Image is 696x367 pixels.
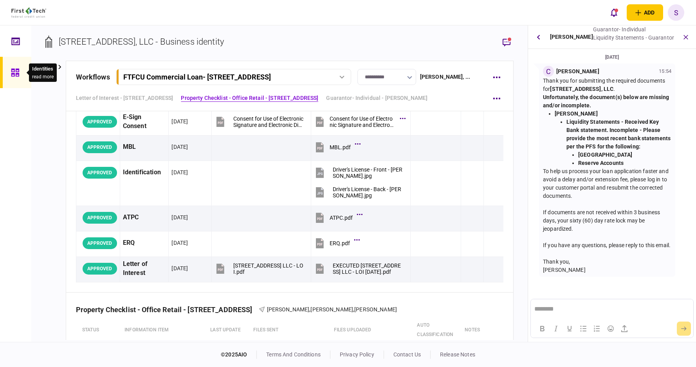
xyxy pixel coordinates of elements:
th: last update [206,316,249,344]
button: Italic [549,323,563,334]
div: Identities [32,65,54,73]
strong: Reserve Accounts [578,160,624,166]
div: E-Sign Consent [123,113,166,131]
span: , [309,306,310,313]
button: Consent for Use of Electronic Signature and Electronic Disclosures Agreement Editable.pdf [314,113,404,130]
div: [DATE] [171,213,188,221]
div: Liquidity Statements - Guarantor [593,34,674,42]
a: Property Checklist - Office Retail - [STREET_ADDRESS] [181,94,318,102]
a: contact us [393,351,421,358]
div: EXECUTED 506 E 6th Street Del Rio TX LLC - LOI 9.2.25.pdf [333,262,404,275]
button: MBL.pdf [314,138,359,156]
button: ATPC.pdf [314,209,361,226]
div: Consent for Use of Electronic Signature and Electronic Disclosures Agreement Editable.pdf [330,116,396,128]
button: Underline [563,323,576,334]
button: Bullet list [577,323,590,334]
th: files sent [249,316,330,344]
div: To help us process your loan application faster and avoid a delay and/or extension fee, please lo... [543,167,671,200]
div: C [543,66,554,77]
div: Thank you for submitting the required documents for . [543,77,671,93]
button: S [668,4,684,21]
div: Guarantor- Individual [593,25,674,34]
button: FTFCU Commercial Loan- [STREET_ADDRESS] [116,69,351,85]
button: open adding identity options [627,4,663,21]
div: APPROVED [83,212,117,224]
div: APPROVED [83,141,117,153]
img: client company logo [11,7,46,18]
button: Emojis [604,323,617,334]
button: open notifications list [606,4,622,21]
strong: [GEOGRAPHIC_DATA] [578,152,632,158]
th: Information item [121,316,206,344]
div: 15:54 [659,67,671,75]
div: Driver's License - Front - Jeremy Hamilton.jpg [333,166,404,179]
div: [PERSON_NAME] [543,266,671,274]
strong: [STREET_ADDRESS], LLC [550,86,613,92]
div: [DATE] [171,264,188,272]
div: Thank you, [543,258,671,266]
div: © 2025 AIO [221,351,257,359]
div: ERQ [123,234,166,252]
span: [PERSON_NAME] [354,306,397,313]
th: auto classification [413,316,461,344]
div: FTFCU Commercial Loan - [STREET_ADDRESS] [123,73,271,81]
div: If documents are not received within 3 business days, your sixty (60) day rate lock may be jeopar... [543,208,671,233]
div: ATPC.pdf [330,215,353,221]
div: 506 E 6th Street Del Rio TX LLC - LOI.pdf [233,262,304,275]
button: EXECUTED 506 E 6th Street Del Rio TX LLC - LOI 9.2.25.pdf [314,260,404,277]
button: Numbered list [590,323,604,334]
button: read more [32,74,54,80]
div: APPROVED [83,263,117,275]
div: workflows [76,72,110,82]
div: Consent for Use of Electronic Signature and Electronic Disclosures Agreement Editable.pdf [233,116,304,128]
div: [DATE] [531,53,693,61]
iframe: Rich Text Area [531,299,693,319]
th: status [76,316,121,344]
th: Files uploaded [330,316,413,344]
div: [DATE] [171,118,188,125]
button: 506 E 6th Street Del Rio TX LLC - LOI.pdf [215,260,304,277]
a: privacy policy [340,351,374,358]
div: Property Checklist - Office Retail - [STREET_ADDRESS] [76,306,259,314]
div: APPROVED [83,116,117,128]
div: Letter of Interest [123,260,166,278]
strong: [PERSON_NAME] [555,110,598,117]
div: [DATE] [171,168,188,176]
button: Bold [536,323,549,334]
button: ERQ.pdf [314,234,358,252]
div: MBL [123,138,166,156]
div: MBL.pdf [330,144,351,150]
button: Driver's License - Front - Jeremy Hamilton.jpg [314,164,404,181]
div: [STREET_ADDRESS], LLC - Business identity [59,35,224,48]
span: , [353,306,354,313]
button: Consent for Use of Electronic Signature and Electronic Disclosures Agreement Editable.pdf [215,113,304,130]
div: If you have any questions, please reply to this email. [543,241,671,249]
strong: Liquidity Statements - Received Key Bank statement. Incomplete - Please provide the most recent b... [566,119,671,150]
div: [PERSON_NAME] , ... [420,73,470,81]
a: Guarantor- Individual - [PERSON_NAME] [326,94,427,102]
a: Letter of Interest - [STREET_ADDRESS] [76,94,173,102]
div: [PERSON_NAME] [556,67,599,76]
div: APPROVED [83,237,117,249]
div: APPROVED [83,167,117,179]
div: Identification [123,164,166,181]
div: Driver's License - Back - Jeremy Hamilton.jpg [333,186,404,199]
span: [PERSON_NAME] [267,306,310,313]
div: [DATE] [171,239,188,247]
div: ATPC [123,209,166,226]
a: terms and conditions [266,351,321,358]
div: [DATE] [171,143,188,151]
strong: Unfortunately, the document(s) below are missing and/or incomplete. [543,94,669,108]
span: [PERSON_NAME] [310,306,353,313]
a: release notes [440,351,475,358]
div: ERQ.pdf [330,240,350,246]
button: Driver's License - Back - Jeremy Hamilton.jpg [314,183,404,201]
th: notes [461,316,484,344]
div: [PERSON_NAME] [550,25,593,49]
